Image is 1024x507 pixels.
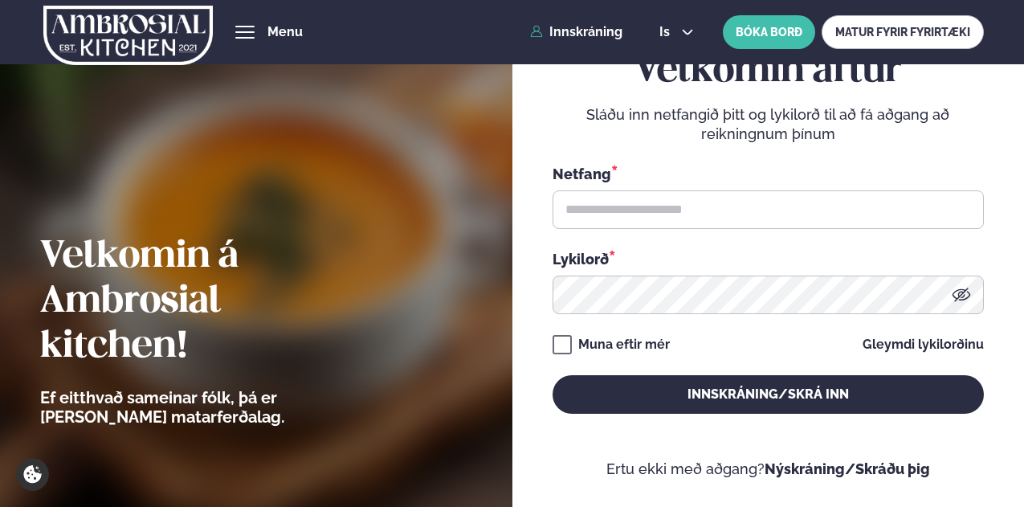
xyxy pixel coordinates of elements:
button: Innskráning/Skrá inn [553,375,984,414]
a: MATUR FYRIR FYRIRTÆKI [822,15,984,49]
div: Netfang [553,163,984,184]
h2: Velkomin aftur [553,49,984,94]
p: Sláðu inn netfangið þitt og lykilorð til að fá aðgang að reikningnum þínum [553,105,984,144]
p: Ertu ekki með aðgang? [553,460,984,479]
img: logo [43,2,213,68]
button: is [647,26,707,39]
div: Lykilorð [553,248,984,269]
button: BÓKA BORÐ [723,15,815,49]
a: Innskráning [530,25,622,39]
a: Cookie settings [16,458,49,491]
button: hamburger [235,22,255,42]
p: Ef eitthvað sameinar fólk, þá er [PERSON_NAME] matarferðalag. [40,388,373,427]
span: is [659,26,675,39]
a: Nýskráning/Skráðu þig [765,460,930,477]
a: Gleymdi lykilorðinu [863,338,984,351]
h2: Velkomin á Ambrosial kitchen! [40,235,373,370]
